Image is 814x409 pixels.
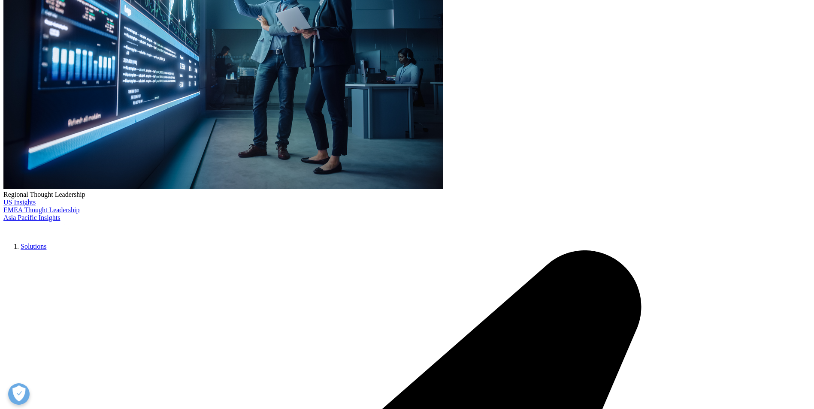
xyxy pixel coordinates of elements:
[3,191,811,198] div: Regional Thought Leadership
[3,206,79,214] a: EMEA Thought Leadership
[3,214,60,221] a: Asia Pacific Insights
[8,383,30,405] button: Open Preferences
[21,243,46,250] a: Solutions
[3,198,36,206] a: US Insights
[3,222,72,234] img: IQVIA Healthcare Information Technology and Pharma Clinical Research Company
